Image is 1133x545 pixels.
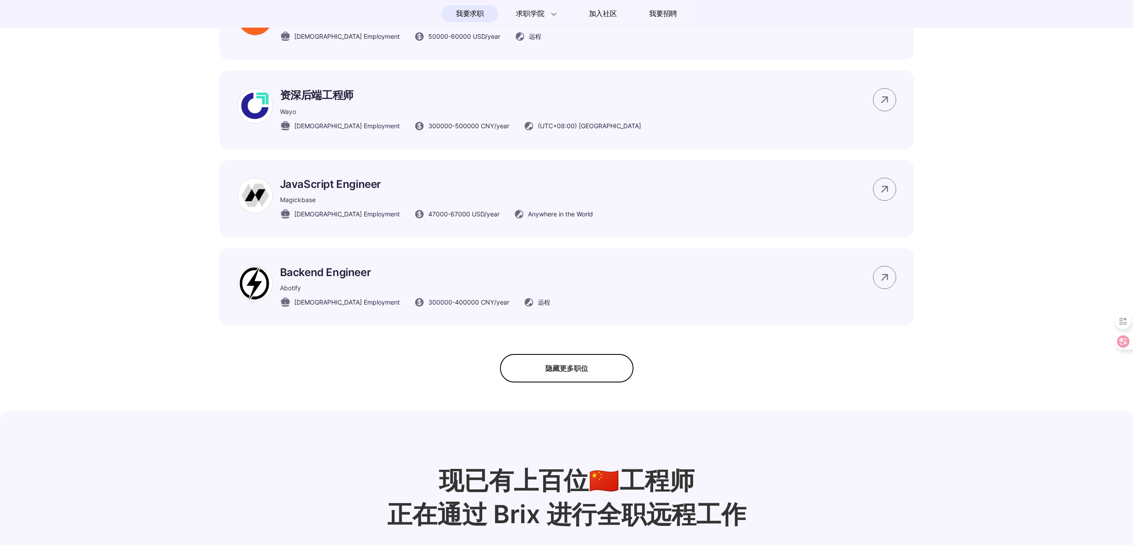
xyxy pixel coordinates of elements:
[589,7,617,21] span: 加入社区
[428,297,509,307] span: 300000 - 400000 CNY /year
[428,121,509,130] span: 300000 - 500000 CNY /year
[294,121,400,130] span: [DEMOGRAPHIC_DATA] Employment
[294,297,400,307] span: [DEMOGRAPHIC_DATA] Employment
[280,178,593,191] p: JavaScript Engineer
[538,297,550,307] span: 远程
[529,32,541,41] span: 远程
[500,354,634,382] div: 隐藏更多职位
[516,8,544,19] span: 求职学院
[428,32,500,41] span: 50000 - 60000 USD /year
[280,108,296,115] span: Wayo
[294,209,400,219] span: [DEMOGRAPHIC_DATA] Employment
[280,284,301,292] span: Abotify
[649,8,677,19] span: 我要招聘
[280,266,550,279] p: Backend Engineer
[280,196,316,203] span: Magickbase
[428,209,499,219] span: 47000 - 67000 USD /year
[538,121,641,130] span: (UTC+08:00) [GEOGRAPHIC_DATA]
[280,88,641,102] p: 资深后端工程师
[294,32,400,41] span: [DEMOGRAPHIC_DATA] Employment
[456,7,484,21] span: 我要求职
[528,209,593,219] span: Anywhere in the World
